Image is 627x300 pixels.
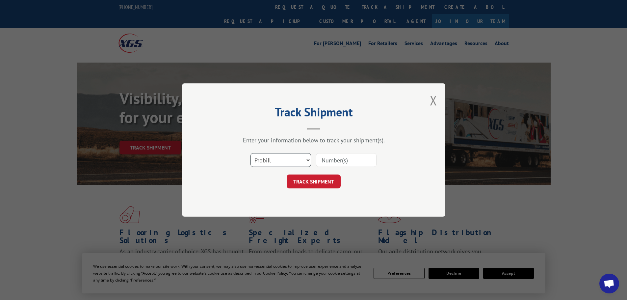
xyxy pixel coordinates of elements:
[316,153,377,167] input: Number(s)
[215,107,412,120] h2: Track Shipment
[430,92,437,109] button: Close modal
[215,136,412,144] div: Enter your information below to track your shipment(s).
[599,274,619,293] div: Open chat
[287,175,341,188] button: TRACK SHIPMENT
